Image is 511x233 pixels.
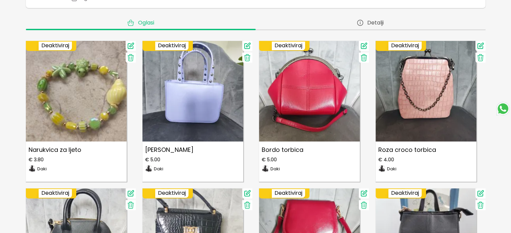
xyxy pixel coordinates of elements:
span: € 5.00 [262,157,277,162]
span: Oglasi [138,19,154,26]
img: Bordo torbica [259,41,360,141]
p: Narukvica za ljeto [26,144,127,156]
p: [PERSON_NAME] [142,144,243,156]
p: Daki [37,167,47,171]
img: image [378,165,386,172]
a: Roza croco torbicaRoza croco torbica€ 4.00imageDaki [376,41,476,182]
p: Daki [154,167,163,171]
p: Daki [270,167,280,171]
span: € 4.00 [378,157,394,162]
span: Detalji [367,19,384,26]
a: Narukvica za ljetoNarukvica za ljeto€ 3.80imageDaki [26,41,127,182]
a: Lila torbica[PERSON_NAME]€ 5.00imageDaki [142,41,243,182]
img: image [29,165,36,172]
p: Bordo torbica [259,144,360,156]
span: € 5.00 [145,157,160,162]
span: € 3.80 [29,157,44,162]
img: Narukvica za ljeto [26,41,127,141]
img: image [262,165,269,172]
img: Roza croco torbica [376,41,476,141]
a: Bordo torbicaBordo torbica€ 5.00imageDaki [259,41,360,182]
p: Daki [387,167,396,171]
img: Lila torbica [142,41,243,141]
p: Roza croco torbica [376,144,476,156]
img: image [145,165,153,172]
